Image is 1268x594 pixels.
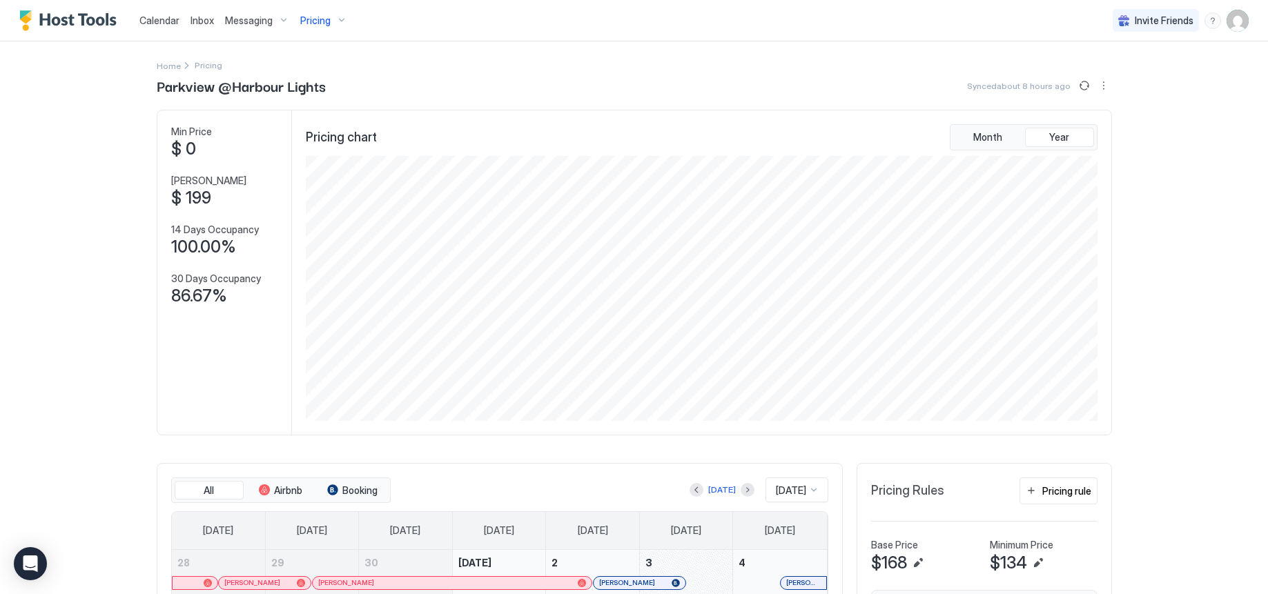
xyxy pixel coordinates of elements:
[765,524,795,537] span: [DATE]
[300,14,331,27] span: Pricing
[171,126,212,138] span: Min Price
[564,512,622,549] a: Thursday
[157,61,181,71] span: Home
[470,512,528,549] a: Wednesday
[1095,77,1112,94] button: More options
[171,139,196,159] span: $ 0
[990,553,1027,573] span: $134
[671,524,701,537] span: [DATE]
[552,557,558,568] span: 2
[359,550,452,575] a: September 30, 2025
[171,273,261,285] span: 30 Days Occupancy
[246,481,315,500] button: Airbnb
[306,130,377,146] span: Pricing chart
[1135,14,1193,27] span: Invite Friends
[871,483,944,499] span: Pricing Rules
[1076,77,1093,94] button: Sync prices
[578,524,608,537] span: [DATE]
[14,547,47,580] div: Open Intercom Messenger
[157,58,181,72] div: Breadcrumb
[733,550,826,575] a: October 4, 2025
[484,524,514,537] span: [DATE]
[171,477,391,504] div: tab-group
[871,539,918,551] span: Base Price
[19,10,123,31] a: Host Tools Logo
[1227,10,1249,32] div: User profile
[645,557,652,568] span: 3
[175,481,244,500] button: All
[640,550,733,575] a: October 3, 2025
[318,481,387,500] button: Booking
[195,60,222,70] span: Breadcrumb
[172,550,265,575] a: September 28, 2025
[171,237,236,257] span: 100.00%
[318,578,374,587] span: [PERSON_NAME]
[171,286,227,306] span: 86.67%
[786,578,821,587] span: [PERSON_NAME] [PERSON_NAME]
[177,557,190,568] span: 28
[1025,128,1094,147] button: Year
[1020,477,1098,504] button: Pricing rule
[1204,12,1221,29] div: menu
[203,524,233,537] span: [DATE]
[657,512,715,549] a: Friday
[171,188,211,208] span: $ 199
[189,512,247,549] a: Sunday
[458,557,491,568] span: [DATE]
[139,14,179,26] span: Calendar
[191,13,214,28] a: Inbox
[708,484,736,496] div: [DATE]
[1049,131,1069,143] span: Year
[171,175,246,187] span: [PERSON_NAME]
[953,128,1022,147] button: Month
[342,484,378,497] span: Booking
[364,557,378,568] span: 30
[204,484,214,497] span: All
[224,578,305,587] div: [PERSON_NAME]
[297,524,327,537] span: [DATE]
[741,483,754,497] button: Next month
[283,512,341,549] a: Monday
[139,13,179,28] a: Calendar
[266,550,359,575] a: September 29, 2025
[453,550,546,575] a: October 1, 2025
[157,58,181,72] a: Home
[910,555,926,571] button: Edit
[599,578,655,587] span: [PERSON_NAME]
[1095,77,1112,94] div: menu
[967,81,1071,91] span: Synced about 8 hours ago
[739,557,745,568] span: 4
[318,578,586,587] div: [PERSON_NAME]
[776,484,806,497] span: [DATE]
[599,578,680,587] div: [PERSON_NAME]
[706,482,738,498] button: [DATE]
[751,512,809,549] a: Saturday
[225,14,273,27] span: Messaging
[1030,555,1046,571] button: Edit
[171,224,259,236] span: 14 Days Occupancy
[1042,484,1091,498] div: Pricing rule
[376,512,434,549] a: Tuesday
[990,539,1053,551] span: Minimum Price
[274,484,302,497] span: Airbnb
[546,550,639,575] a: October 2, 2025
[224,578,280,587] span: [PERSON_NAME]
[690,483,703,497] button: Previous month
[871,553,907,573] span: $168
[157,75,326,96] span: Parkview @Harbour Lights
[973,131,1002,143] span: Month
[950,124,1098,150] div: tab-group
[271,557,284,568] span: 29
[390,524,420,537] span: [DATE]
[191,14,214,26] span: Inbox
